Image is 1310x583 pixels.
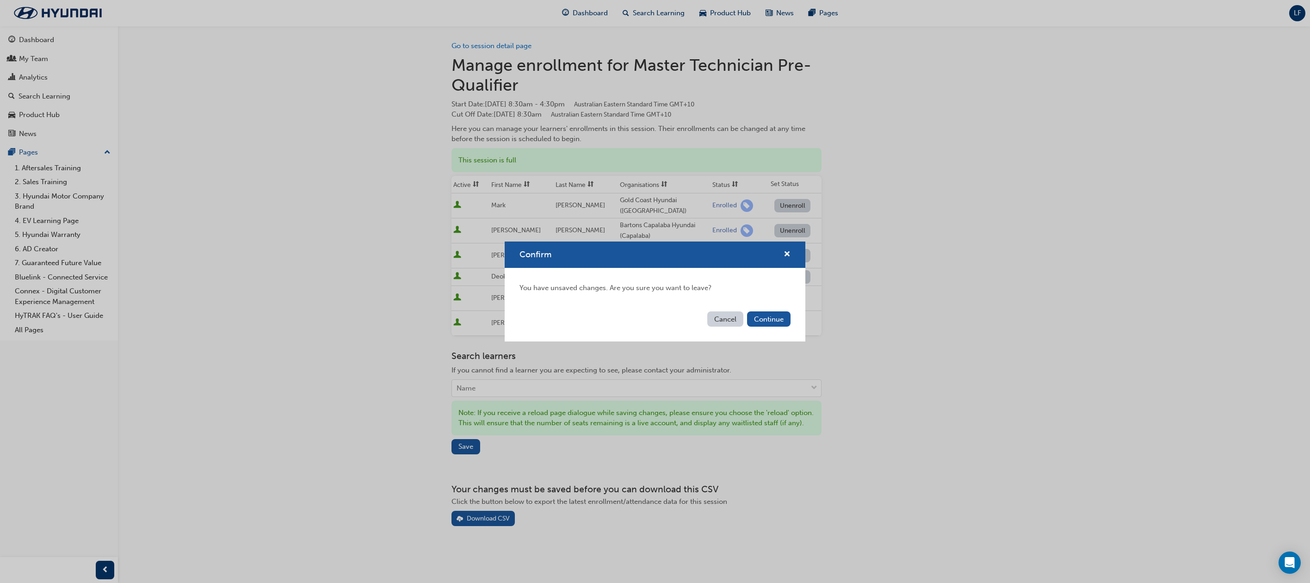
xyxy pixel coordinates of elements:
[505,242,805,341] div: Confirm
[519,249,551,260] span: Confirm
[784,251,791,259] span: cross-icon
[707,311,743,327] button: Cancel
[784,249,791,260] button: cross-icon
[747,311,791,327] button: Continue
[505,268,805,308] div: You have unsaved changes. Are you sure you want to leave?
[1279,552,1301,574] div: Open Intercom Messenger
